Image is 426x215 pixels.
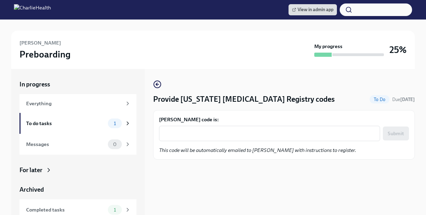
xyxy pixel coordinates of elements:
h3: 25% [389,44,407,56]
div: Everything [26,100,122,107]
img: CharlieHealth [14,4,51,15]
em: This code will be automatically emailed to [PERSON_NAME] with instructions to register. [159,147,356,153]
h6: [PERSON_NAME] [19,39,61,47]
label: [PERSON_NAME] code is: [159,116,409,123]
a: In progress [19,80,136,89]
span: Due [392,97,415,102]
div: For later [19,166,42,174]
strong: [DATE] [400,97,415,102]
span: To Do [370,97,389,102]
a: Archived [19,185,136,194]
strong: My progress [314,43,342,50]
span: September 3rd, 2025 08:00 [392,96,415,103]
div: Completed tasks [26,206,105,214]
h4: Provide [US_STATE] [MEDICAL_DATA] Registry codes [153,94,335,105]
a: To do tasks1 [19,113,136,134]
span: 1 [110,207,120,213]
a: Messages0 [19,134,136,155]
span: 1 [110,121,120,126]
h3: Preboarding [19,48,71,61]
a: View in admin app [289,4,337,15]
a: Everything [19,94,136,113]
span: 0 [109,142,121,147]
a: For later [19,166,136,174]
div: To do tasks [26,120,105,127]
span: View in admin app [292,6,333,13]
div: Messages [26,140,105,148]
